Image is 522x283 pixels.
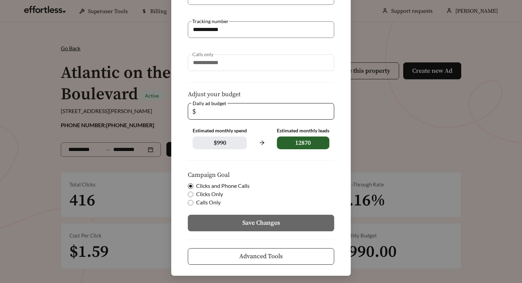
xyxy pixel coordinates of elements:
[193,128,247,134] div: Estimated monthly spend
[239,252,283,261] span: Advanced Tools
[193,198,223,206] span: Calls Only
[188,172,334,179] h5: Campaign Goal
[188,91,334,98] h5: Adjust your budget
[188,215,334,231] button: Save Changes
[193,137,247,149] span: $ 990
[193,182,252,190] span: Clicks and Phone Calls
[188,248,334,265] button: Advanced Tools
[192,103,196,119] span: $
[277,137,329,149] span: 12870
[193,190,226,198] span: Clicks Only
[255,136,268,149] span: arrow-right
[277,128,329,134] div: Estimated monthly leads
[188,253,334,259] a: Advanced Tools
